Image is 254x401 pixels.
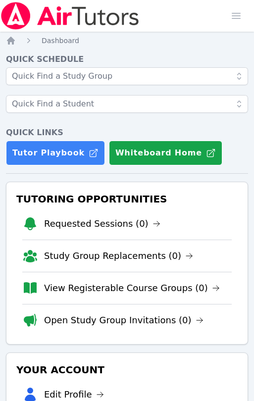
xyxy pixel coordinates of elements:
h3: Tutoring Opportunities [14,190,240,208]
nav: Breadcrumb [6,36,248,46]
a: View Registerable Course Groups (0) [44,281,220,295]
a: Requested Sessions (0) [44,217,160,231]
h4: Quick Links [6,127,248,139]
span: Dashboard [42,37,79,45]
input: Quick Find a Study Group [6,67,248,85]
a: Open Study Group Invitations (0) [44,313,203,327]
a: Tutor Playbook [6,141,105,165]
input: Quick Find a Student [6,95,248,113]
a: Study Group Replacements (0) [44,249,193,263]
a: Dashboard [42,36,79,46]
h3: Your Account [14,361,240,379]
h4: Quick Schedule [6,53,248,65]
button: Whiteboard Home [109,141,222,165]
